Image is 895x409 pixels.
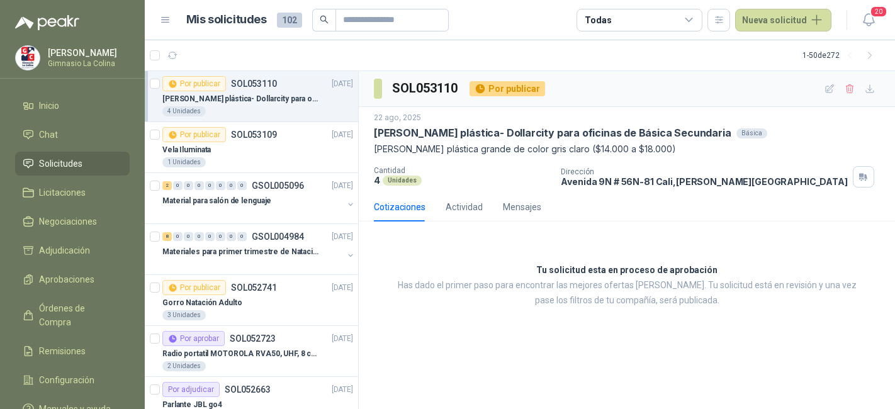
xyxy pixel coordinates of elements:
div: 0 [216,232,225,241]
div: 0 [184,181,193,190]
span: Inicio [39,99,59,113]
div: 4 Unidades [162,106,206,116]
p: [DATE] [332,180,353,192]
div: 0 [173,232,183,241]
img: Logo peakr [15,15,79,30]
div: 0 [194,181,204,190]
p: Gimnasio La Colina [48,60,127,67]
p: 22 ago, 2025 [374,112,421,124]
a: Por publicarSOL052741[DATE] Gorro Natación Adulto3 Unidades [145,275,358,326]
span: Licitaciones [39,186,86,199]
div: 0 [227,232,236,241]
button: Nueva solicitud [735,9,831,31]
div: Por publicar [162,127,226,142]
p: SOL053109 [231,130,277,139]
div: 0 [237,232,247,241]
div: 0 [227,181,236,190]
a: 8 0 0 0 0 0 0 0 GSOL004984[DATE] Materiales para primer trimestre de Natación [162,229,356,269]
a: Por publicarSOL053110[DATE] [PERSON_NAME] plástica- Dollarcity para oficinas de Básica Secundaria... [145,71,358,122]
p: [DATE] [332,231,353,243]
div: 2 Unidades [162,361,206,371]
h1: Mis solicitudes [186,11,267,29]
a: 2 0 0 0 0 0 0 0 GSOL005096[DATE] Material para salón de lenguaje [162,178,356,218]
div: Cotizaciones [374,200,425,214]
span: Adjudicación [39,244,90,257]
a: Licitaciones [15,181,130,204]
p: [PERSON_NAME] plástica- Dollarcity para oficinas de Básica Secundaria [162,93,319,105]
div: Por adjudicar [162,382,220,397]
button: 20 [857,9,880,31]
p: SOL052723 [230,334,276,343]
span: Solicitudes [39,157,82,171]
a: Aprobaciones [15,267,130,291]
p: [DATE] [332,384,353,396]
a: Por publicarSOL053109[DATE] Vela Iluminata1 Unidades [145,122,358,173]
span: 20 [870,6,887,18]
a: Inicio [15,94,130,118]
span: Aprobaciones [39,272,94,286]
span: search [320,15,329,24]
p: Gorro Natación Adulto [162,297,242,309]
div: 0 [216,181,225,190]
img: Company Logo [16,46,40,70]
div: Por publicar [162,280,226,295]
p: [DATE] [332,129,353,141]
div: Mensajes [503,200,541,214]
p: Dirección [561,167,847,176]
div: Todas [585,13,611,27]
a: Remisiones [15,339,130,363]
p: [PERSON_NAME] plástica grande de color gris claro ($14.000 a $18.000) [374,142,880,156]
p: [PERSON_NAME] [48,48,127,57]
a: Negociaciones [15,210,130,233]
a: Adjudicación [15,238,130,262]
a: Solicitudes [15,152,130,176]
div: 8 [162,232,172,241]
div: 2 [162,181,172,190]
a: Órdenes de Compra [15,296,130,334]
div: Por publicar [470,81,545,96]
div: 0 [173,181,183,190]
p: SOL052741 [231,283,277,292]
p: Has dado el primer paso para encontrar las mejores ofertas [PERSON_NAME]. Tu solicitud está en re... [390,278,864,308]
p: GSOL004984 [252,232,304,241]
p: [PERSON_NAME] plástica- Dollarcity para oficinas de Básica Secundaria [374,126,731,140]
h3: SOL053110 [392,79,459,98]
div: 1 - 50 de 272 [802,45,880,65]
p: [DATE] [332,78,353,90]
div: 3 Unidades [162,310,206,320]
p: 4 [374,175,380,186]
p: SOL052663 [225,385,271,394]
span: 102 [277,13,302,28]
p: Vela Iluminata [162,144,211,156]
div: 0 [205,232,215,241]
a: Configuración [15,368,130,392]
span: Remisiones [39,344,86,358]
div: 0 [194,232,204,241]
div: Básica [736,128,767,138]
a: Por aprobarSOL052723[DATE] Radio portatil MOTOROLA RVA50, UHF, 8 canales, 500MW2 Unidades [145,326,358,377]
span: Negociaciones [39,215,97,228]
span: Órdenes de Compra [39,301,118,329]
a: Chat [15,123,130,147]
div: 0 [205,181,215,190]
div: Actividad [446,200,483,214]
p: GSOL005096 [252,181,304,190]
div: 0 [184,232,193,241]
div: Unidades [383,176,422,186]
p: [DATE] [332,333,353,345]
p: Radio portatil MOTOROLA RVA50, UHF, 8 canales, 500MW [162,348,319,360]
span: Configuración [39,373,94,387]
div: Por publicar [162,76,226,91]
h3: Tu solicitud esta en proceso de aprobación [536,263,718,278]
p: SOL053110 [231,79,277,88]
div: 0 [237,181,247,190]
p: Avenida 9N # 56N-81 Cali , [PERSON_NAME][GEOGRAPHIC_DATA] [561,176,847,187]
div: 1 Unidades [162,157,206,167]
p: Materiales para primer trimestre de Natación [162,246,319,258]
p: Cantidad [374,166,551,175]
span: Chat [39,128,58,142]
div: Por aprobar [162,331,225,346]
p: Material para salón de lenguaje [162,195,271,207]
p: [DATE] [332,282,353,294]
